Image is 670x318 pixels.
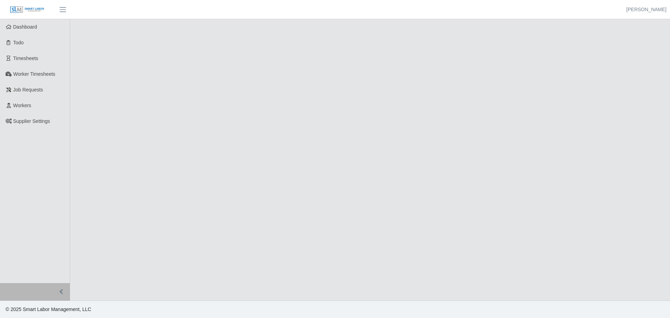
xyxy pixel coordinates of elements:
[10,6,45,14] img: SLM Logo
[13,71,55,77] span: Worker Timesheets
[13,103,31,108] span: Workers
[13,118,50,124] span: Supplier Settings
[13,87,43,93] span: Job Requests
[6,306,91,312] span: © 2025 Smart Labor Management, LLC
[13,40,24,45] span: Todo
[13,24,37,30] span: Dashboard
[13,56,38,61] span: Timesheets
[626,6,667,13] a: [PERSON_NAME]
